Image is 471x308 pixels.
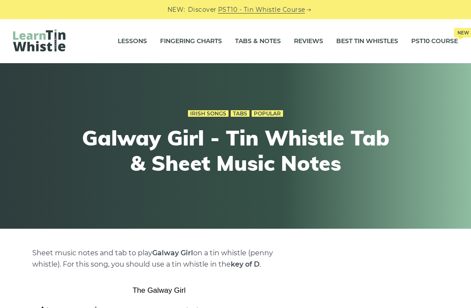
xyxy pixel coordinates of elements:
[188,110,229,117] a: Irish Songs
[13,29,65,51] img: LearnTinWhistle.com
[411,30,458,52] a: PST10 CourseNew
[294,30,323,52] a: Reviews
[252,110,283,117] a: Popular
[160,30,222,52] a: Fingering Charts
[231,110,249,117] a: Tabs
[231,260,259,268] strong: key of D
[75,125,396,176] h1: Galway Girl - Tin Whistle Tab & Sheet Music Notes
[235,30,281,52] a: Tabs & Notes
[118,30,147,52] a: Lessons
[32,247,287,270] p: Sheet music notes and tab to play on a tin whistle (penny whistle). For this song, you should use...
[152,249,193,257] strong: Galway Girl
[336,30,398,52] a: Best Tin Whistles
